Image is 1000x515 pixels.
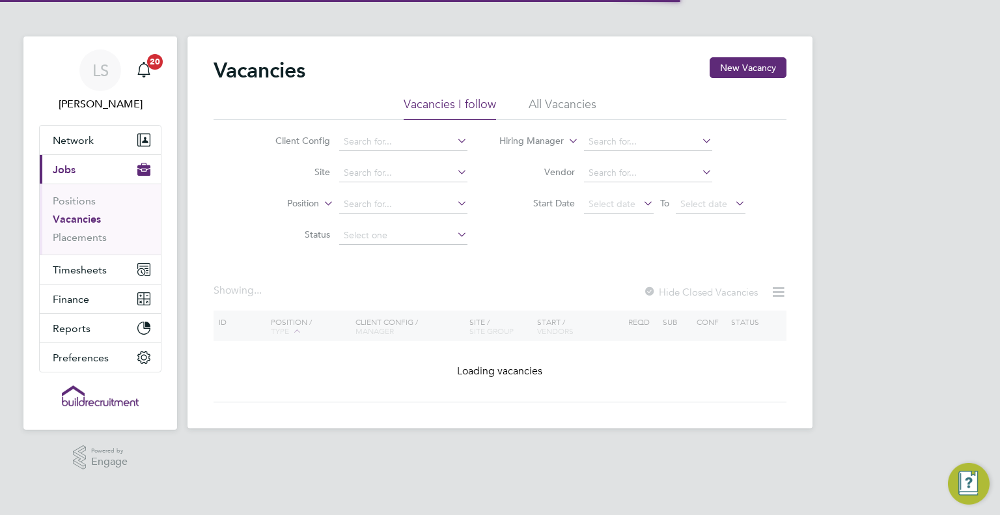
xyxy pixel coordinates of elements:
[53,134,94,146] span: Network
[584,164,712,182] input: Search for...
[39,385,161,406] a: Go to home page
[656,195,673,212] span: To
[244,197,319,210] label: Position
[40,155,161,184] button: Jobs
[53,352,109,364] span: Preferences
[339,133,467,151] input: Search for...
[948,463,990,505] button: Engage Resource Center
[489,135,564,148] label: Hiring Manager
[53,293,89,305] span: Finance
[40,255,161,284] button: Timesheets
[500,166,575,178] label: Vendor
[40,126,161,154] button: Network
[214,284,264,298] div: Showing
[92,62,109,79] span: LS
[255,135,330,146] label: Client Config
[254,284,262,297] span: ...
[710,57,786,78] button: New Vacancy
[53,231,107,244] a: Placements
[339,164,467,182] input: Search for...
[23,36,177,430] nav: Main navigation
[147,54,163,70] span: 20
[589,198,635,210] span: Select date
[39,49,161,112] a: LS[PERSON_NAME]
[339,227,467,245] input: Select one
[40,184,161,255] div: Jobs
[91,456,128,467] span: Engage
[255,229,330,240] label: Status
[39,96,161,112] span: Leah Seber
[53,264,107,276] span: Timesheets
[62,385,139,406] img: buildrec-logo-retina.png
[643,286,758,298] label: Hide Closed Vacancies
[91,445,128,456] span: Powered by
[40,343,161,372] button: Preferences
[680,198,727,210] span: Select date
[339,195,467,214] input: Search for...
[53,213,101,225] a: Vacancies
[53,195,96,207] a: Positions
[529,96,596,120] li: All Vacancies
[131,49,157,91] a: 20
[40,285,161,313] button: Finance
[214,57,305,83] h2: Vacancies
[53,322,90,335] span: Reports
[40,314,161,342] button: Reports
[584,133,712,151] input: Search for...
[73,445,128,470] a: Powered byEngage
[500,197,575,209] label: Start Date
[404,96,496,120] li: Vacancies I follow
[255,166,330,178] label: Site
[53,163,76,176] span: Jobs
